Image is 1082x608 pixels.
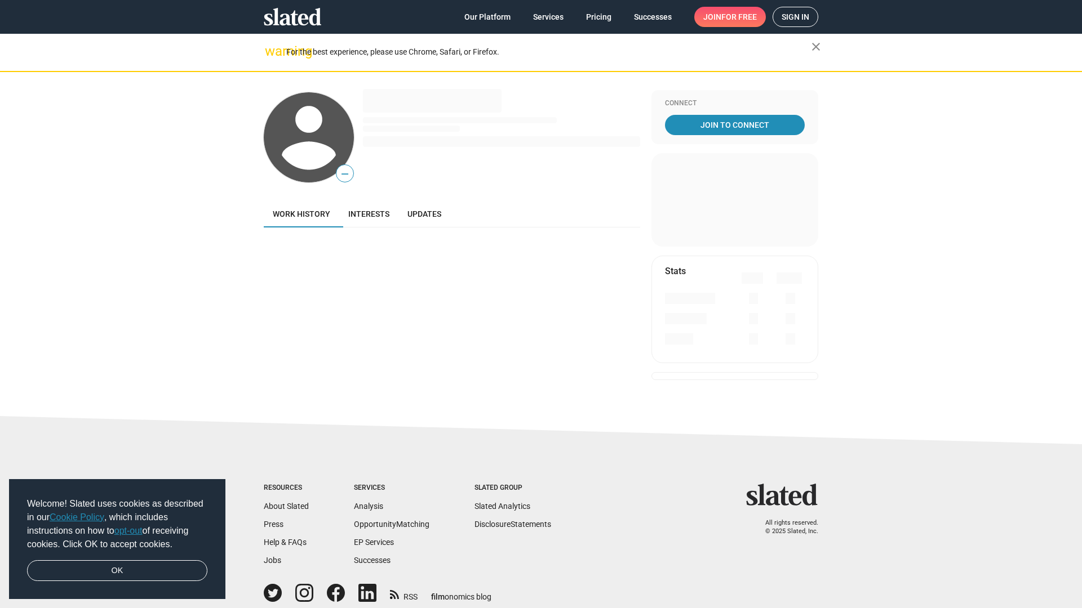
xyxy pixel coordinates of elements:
[264,484,309,493] div: Resources
[577,7,620,27] a: Pricing
[703,7,757,27] span: Join
[475,484,551,493] div: Slated Group
[773,7,818,27] a: Sign in
[407,209,441,218] span: Updates
[264,538,307,547] a: Help & FAQs
[273,209,330,218] span: Work history
[336,167,353,181] span: —
[533,7,564,27] span: Services
[354,538,394,547] a: EP Services
[264,502,309,511] a: About Slated
[625,7,681,27] a: Successes
[50,512,104,522] a: Cookie Policy
[475,520,551,529] a: DisclosureStatements
[9,479,225,600] div: cookieconsent
[634,7,672,27] span: Successes
[809,40,823,53] mat-icon: close
[390,585,418,602] a: RSS
[265,44,278,58] mat-icon: warning
[27,497,207,551] span: Welcome! Slated uses cookies as described in our , which includes instructions on how to of recei...
[782,7,809,26] span: Sign in
[398,200,450,227] a: Updates
[431,583,491,602] a: filmonomics blog
[27,560,207,582] a: dismiss cookie message
[586,7,611,27] span: Pricing
[753,519,818,535] p: All rights reserved. © 2025 Slated, Inc.
[464,7,511,27] span: Our Platform
[286,44,812,60] div: For the best experience, please use Chrome, Safari, or Firefox.
[665,265,686,277] mat-card-title: Stats
[524,7,573,27] a: Services
[475,502,530,511] a: Slated Analytics
[721,7,757,27] span: for free
[667,115,802,135] span: Join To Connect
[114,526,143,535] a: opt-out
[354,520,429,529] a: OpportunityMatching
[354,556,391,565] a: Successes
[339,200,398,227] a: Interests
[264,520,283,529] a: Press
[354,484,429,493] div: Services
[264,200,339,227] a: Work history
[455,7,520,27] a: Our Platform
[694,7,766,27] a: Joinfor free
[665,99,805,108] div: Connect
[431,592,445,601] span: film
[354,502,383,511] a: Analysis
[348,209,389,218] span: Interests
[264,556,281,565] a: Jobs
[665,115,805,135] a: Join To Connect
